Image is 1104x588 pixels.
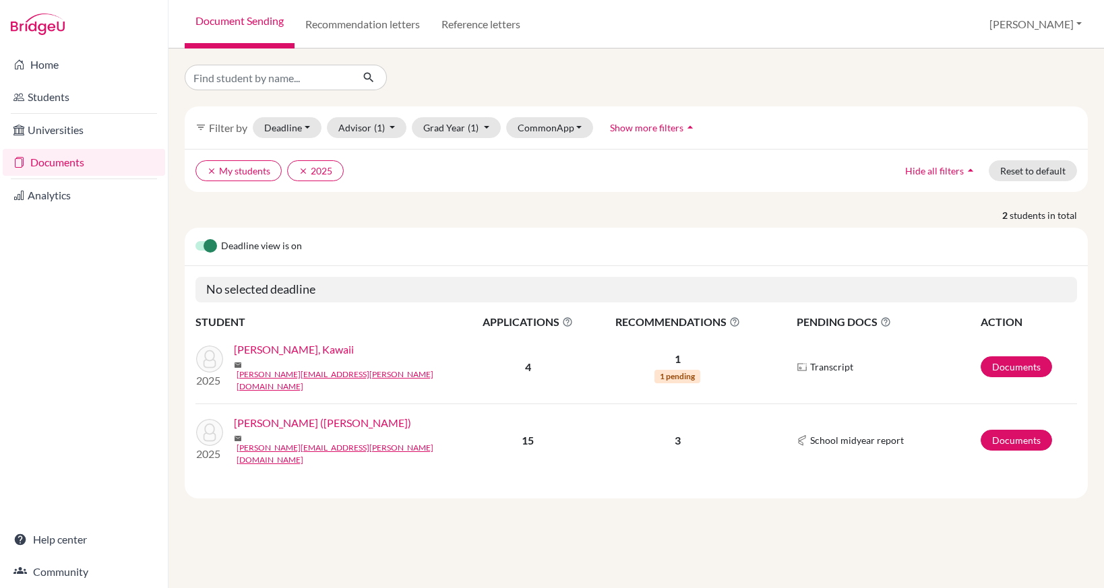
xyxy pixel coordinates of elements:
span: Hide all filters [905,165,964,176]
a: [PERSON_NAME] ([PERSON_NAME]) [234,415,411,431]
p: 2025 [196,372,223,389]
span: 1 pending [654,370,700,383]
button: clear2025 [287,160,344,181]
th: ACTION [980,313,1077,331]
span: students in total [1010,208,1088,222]
button: Hide all filtersarrow_drop_up [894,160,989,181]
span: School midyear report [810,433,904,447]
a: Documents [981,430,1052,451]
p: 1 [592,351,764,367]
img: Chiu, Kawaii [196,346,223,372]
span: APPLICATIONS [466,314,590,330]
button: clearMy students [195,160,282,181]
button: CommonApp [506,117,594,138]
button: [PERSON_NAME] [983,11,1088,37]
span: mail [234,361,242,369]
a: Home [3,51,165,78]
img: Common App logo [797,435,807,446]
img: Bridge-U [11,13,65,35]
img: Parchments logo [797,362,807,372]
i: clear [299,166,308,176]
img: Yang, Wei-Chun (Aaron) [196,419,223,446]
p: 2025 [196,446,223,462]
span: mail [234,434,242,443]
i: clear [207,166,216,176]
a: Documents [981,356,1052,377]
span: Filter by [209,121,247,134]
span: RECOMMENDATIONS [592,314,764,330]
b: 4 [525,360,531,373]
span: Show more filters [610,122,683,133]
span: Deadline view is on [221,238,302,255]
button: Grad Year(1) [412,117,501,138]
a: Students [3,84,165,110]
a: Community [3,558,165,585]
b: 15 [522,434,534,447]
h5: No selected deadline [195,277,1077,302]
button: Reset to default [989,160,1077,181]
i: arrow_drop_up [964,164,977,177]
button: Show more filtersarrow_drop_up [599,117,708,138]
a: Analytics [3,182,165,209]
span: (1) [468,122,479,133]
span: (1) [374,122,385,133]
i: filter_list [195,122,206,133]
p: 3 [592,432,764,449]
th: STUDENT [195,313,465,331]
span: Transcript [810,360,853,374]
a: [PERSON_NAME], Kawaii [234,341,354,358]
button: Deadline [253,117,321,138]
span: PENDING DOCS [797,314,979,330]
input: Find student by name... [185,65,352,90]
strong: 2 [1002,208,1010,222]
a: Universities [3,117,165,143]
i: arrow_drop_up [683,121,697,134]
button: Advisor(1) [327,117,407,138]
a: [PERSON_NAME][EMAIL_ADDRESS][PERSON_NAME][DOMAIN_NAME] [237,368,474,393]
a: [PERSON_NAME][EMAIL_ADDRESS][PERSON_NAME][DOMAIN_NAME] [237,442,474,466]
a: Documents [3,149,165,176]
a: Help center [3,526,165,553]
